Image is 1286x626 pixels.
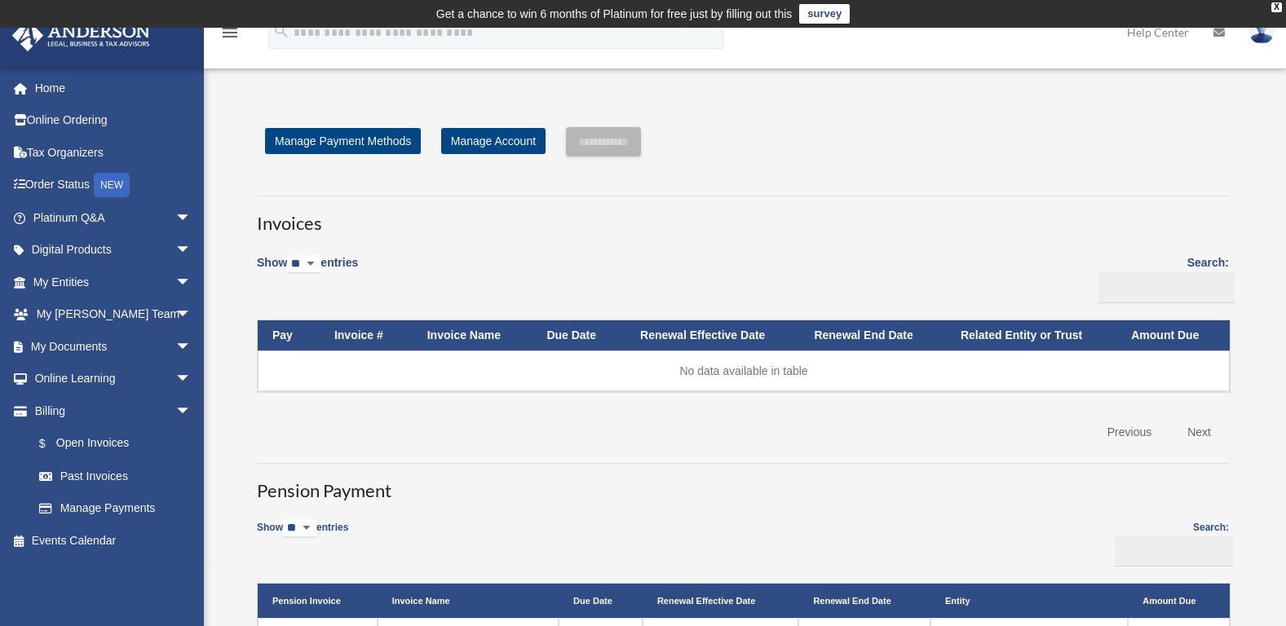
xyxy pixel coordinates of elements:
label: Show entries [257,253,358,290]
div: Get a chance to win 6 months of Platinum for free just by filling out this [436,4,793,24]
th: Renewal Effective Date: activate to sort column ascending [643,584,798,618]
a: Manage Payments [23,492,208,525]
a: Home [11,72,216,104]
a: Order StatusNEW [11,169,216,202]
a: Platinum Q&Aarrow_drop_down [11,201,216,234]
a: Online Ordering [11,104,216,137]
span: arrow_drop_down [175,363,208,396]
span: $ [48,434,56,454]
th: Renewal Effective Date: activate to sort column ascending [625,320,799,350]
a: Digital Productsarrow_drop_down [11,234,216,267]
a: $Open Invoices [23,427,200,461]
input: Search: [1098,272,1235,303]
select: Showentries [283,519,316,538]
th: Amount Due: activate to sort column ascending [1116,320,1230,350]
th: Due Date: activate to sort column ascending [559,584,643,618]
a: Next [1175,416,1223,449]
th: Entity: activate to sort column ascending [930,584,1128,618]
span: arrow_drop_down [175,395,208,428]
h3: Pension Payment [257,463,1229,504]
span: arrow_drop_down [175,234,208,267]
a: Events Calendar [11,524,216,557]
a: Manage Payment Methods [265,128,421,154]
th: Invoice Name: activate to sort column ascending [378,584,559,618]
th: Pension Invoice: activate to sort column descending [258,584,378,618]
i: menu [220,23,240,42]
a: My Documentsarrow_drop_down [11,330,216,363]
img: Anderson Advisors Platinum Portal [7,20,155,51]
a: My Entitiesarrow_drop_down [11,266,216,298]
div: close [1271,2,1282,12]
th: Renewal End Date: activate to sort column ascending [799,320,946,350]
a: Billingarrow_drop_down [11,395,208,427]
a: Past Invoices [23,460,208,492]
div: NEW [94,173,130,197]
th: Due Date: activate to sort column ascending [532,320,625,350]
a: Tax Organizers [11,136,216,169]
th: Pay: activate to sort column descending [258,320,320,350]
a: Manage Account [441,128,546,154]
a: My [PERSON_NAME] Teamarrow_drop_down [11,298,216,331]
th: Renewal End Date: activate to sort column ascending [798,584,930,618]
select: Showentries [287,255,320,274]
span: arrow_drop_down [175,266,208,299]
span: arrow_drop_down [175,201,208,235]
a: menu [220,29,240,42]
label: Show entries [257,519,348,554]
span: arrow_drop_down [175,298,208,332]
input: Search: [1115,536,1234,567]
th: Invoice #: activate to sort column ascending [320,320,413,350]
label: Search: [1110,519,1229,567]
a: Previous [1095,416,1164,449]
span: arrow_drop_down [175,330,208,364]
th: Invoice Name: activate to sort column ascending [413,320,533,350]
td: No data available in table [258,350,1230,391]
th: Related Entity or Trust: activate to sort column ascending [946,320,1116,350]
h3: Invoices [257,196,1229,236]
label: Search: [1093,253,1229,303]
a: survey [799,4,850,24]
img: User Pic [1249,20,1274,44]
a: Online Learningarrow_drop_down [11,363,216,395]
i: search [272,22,290,40]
